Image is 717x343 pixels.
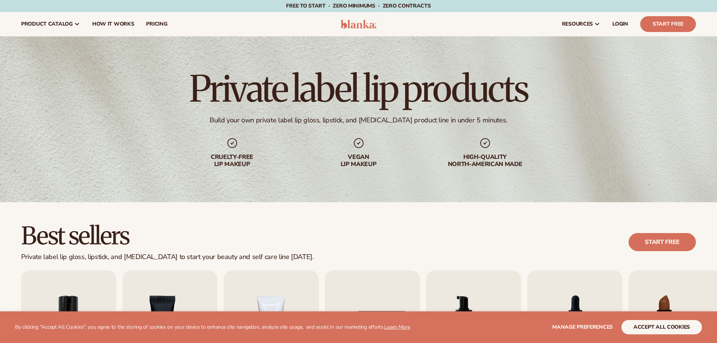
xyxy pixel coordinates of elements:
a: pricing [140,12,173,36]
a: Start Free [640,16,696,32]
span: Manage preferences [552,323,613,331]
span: pricing [146,21,167,27]
span: product catalog [21,21,73,27]
span: How It Works [92,21,134,27]
a: Learn More [384,323,410,331]
h2: Best sellers [21,223,314,248]
a: LOGIN [606,12,634,36]
div: High-quality North-american made [437,154,533,168]
a: Start free [629,233,696,251]
button: accept all cookies [621,320,702,334]
p: By clicking "Accept All Cookies", you agree to the storing of cookies on your device to enhance s... [15,324,410,331]
img: logo [341,20,376,29]
div: Private label lip gloss, lipstick, and [MEDICAL_DATA] to start your beauty and self care line [DA... [21,253,314,261]
span: Free to start · ZERO minimums · ZERO contracts [286,2,431,9]
div: Build your own private label lip gloss, lipstick, and [MEDICAL_DATA] product line in under 5 minu... [210,116,507,125]
button: Manage preferences [552,320,613,334]
a: resources [556,12,606,36]
a: How It Works [86,12,140,36]
div: Vegan lip makeup [311,154,407,168]
span: resources [562,21,593,27]
a: product catalog [15,12,86,36]
span: LOGIN [612,21,628,27]
div: Cruelty-free lip makeup [184,154,280,168]
h1: Private label lip products [189,71,528,107]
